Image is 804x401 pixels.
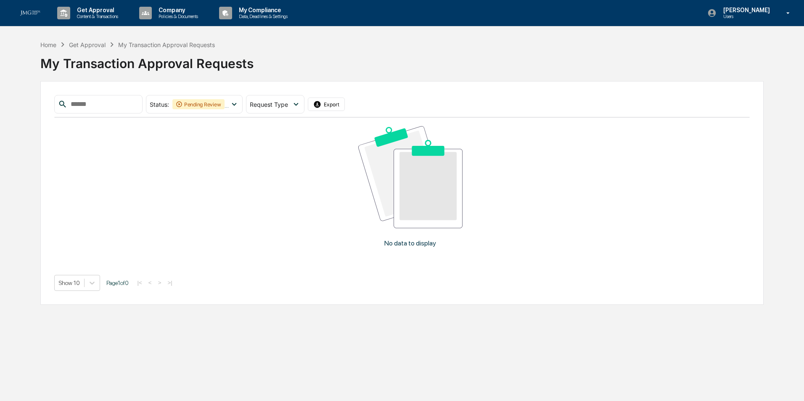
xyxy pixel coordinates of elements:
[156,279,164,286] button: >
[106,280,129,286] span: Page 1 of 0
[384,239,436,247] p: No data to display
[152,13,202,19] p: Policies & Documents
[70,13,122,19] p: Content & Transactions
[165,279,175,286] button: >|
[358,126,463,228] img: No data
[118,41,215,48] div: My Transaction Approval Requests
[20,11,40,16] img: logo
[146,279,154,286] button: <
[717,7,774,13] p: [PERSON_NAME]
[150,101,169,108] span: Status :
[40,41,56,48] div: Home
[308,98,345,111] button: Export
[232,13,292,19] p: Data, Deadlines & Settings
[135,279,145,286] button: |<
[232,7,292,13] p: My Compliance
[70,7,122,13] p: Get Approval
[152,7,202,13] p: Company
[40,49,764,71] div: My Transaction Approval Requests
[69,41,106,48] div: Get Approval
[172,99,225,109] div: Pending Review
[717,13,774,19] p: Users
[250,101,288,108] span: Request Type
